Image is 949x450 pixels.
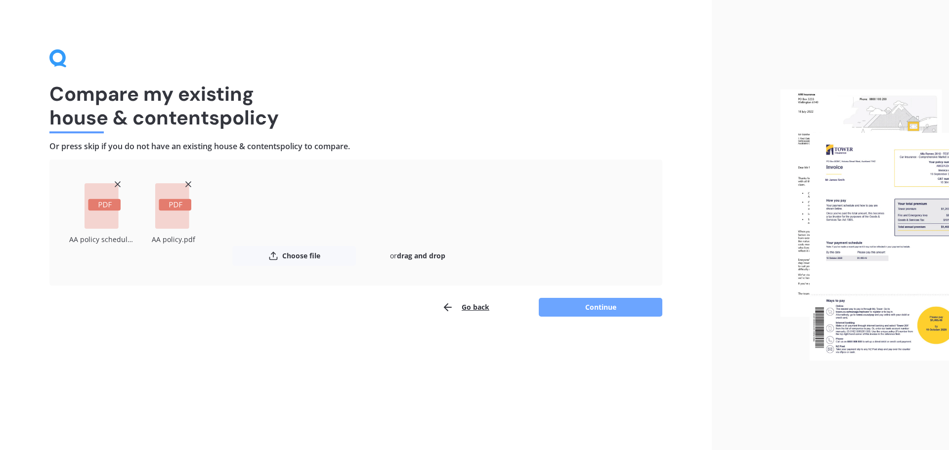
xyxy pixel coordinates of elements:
div: or [356,246,479,266]
img: files.webp [780,89,949,361]
button: Choose file [232,246,356,266]
h1: Compare my existing house & contents policy [49,82,662,129]
button: Continue [539,298,662,317]
h4: Or press skip if you do not have an existing house & contents policy to compare. [49,141,662,152]
div: AA policy schedule.pdf [69,233,136,246]
button: Go back [442,297,489,317]
div: AA policy.pdf [140,233,207,246]
b: drag and drop [397,251,445,260]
